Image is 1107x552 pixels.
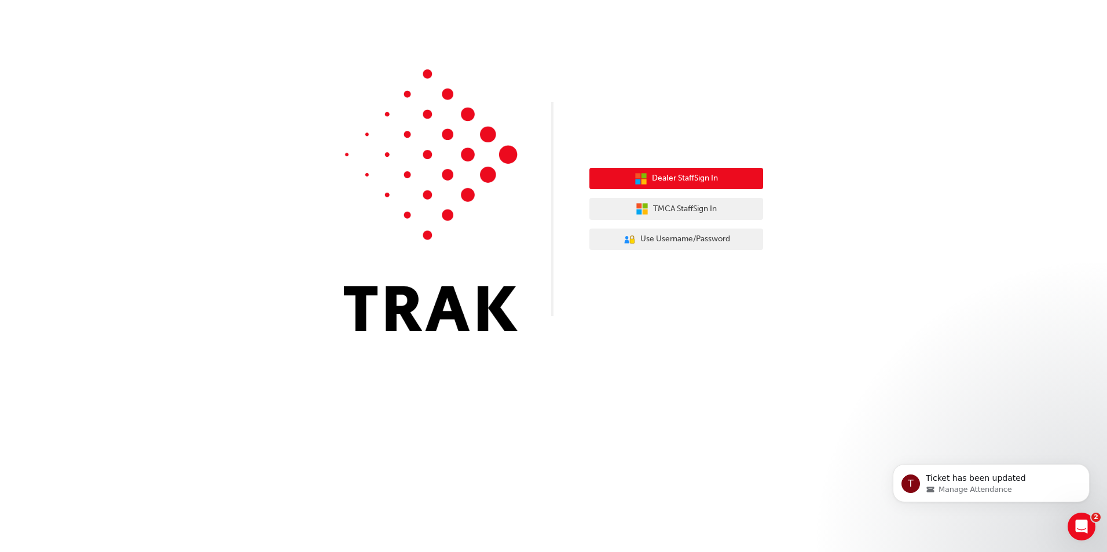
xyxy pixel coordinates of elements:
span: Dealer Staff Sign In [652,172,718,185]
button: TMCA StaffSign In [589,198,763,220]
img: Trak [344,69,518,331]
span: Use Username/Password [640,233,730,246]
button: Dealer StaffSign In [589,168,763,190]
iframe: Intercom notifications message [875,440,1107,521]
span: TMCA Staff Sign In [653,203,717,216]
span: 2 [1091,513,1101,522]
button: Use Username/Password [589,229,763,251]
iframe: Intercom live chat [1068,513,1095,540]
